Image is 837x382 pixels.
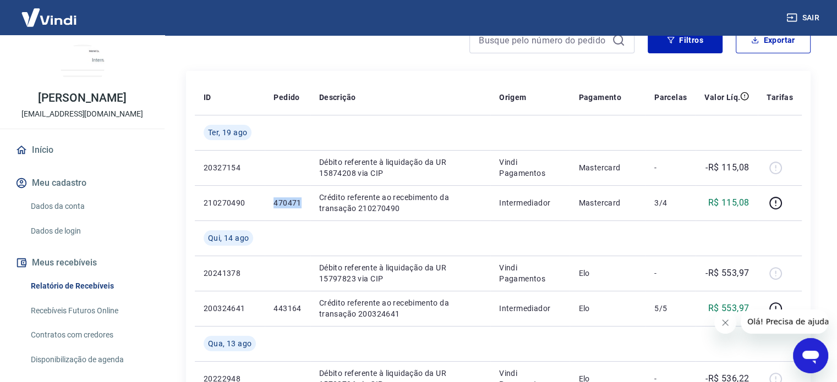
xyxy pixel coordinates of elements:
p: 443164 [273,303,301,314]
a: Recebíveis Futuros Online [26,300,151,322]
p: Débito referente à liquidação da UR 15874208 via CIP [319,157,482,179]
p: - [654,268,687,279]
p: Pedido [273,92,299,103]
p: Tarifas [767,92,793,103]
p: Origem [499,92,526,103]
p: R$ 553,97 [708,302,750,315]
span: Qui, 14 ago [208,232,249,243]
p: Intermediador [499,303,561,314]
p: Crédito referente ao recebimento da transação 210270490 [319,192,482,214]
p: Mastercard [578,162,637,173]
p: Crédito referente ao recebimento da transação 200324641 [319,297,482,319]
span: Qua, 13 ago [208,338,251,349]
iframe: Fechar mensagem [714,312,736,334]
p: Elo [578,268,637,279]
p: 470471 [273,197,301,208]
a: Relatório de Recebíveis [26,275,151,297]
p: -R$ 115,08 [705,161,749,174]
p: 20327154 [204,162,256,173]
p: 210270490 [204,197,256,208]
p: Intermediador [499,197,561,208]
p: 3/4 [654,197,687,208]
p: Elo [578,303,637,314]
span: Olá! Precisa de ajuda? [7,8,92,16]
a: Dados de login [26,220,151,242]
button: Meus recebíveis [13,251,151,275]
p: [PERSON_NAME] [38,92,126,104]
p: 5/5 [654,303,687,314]
p: 200324641 [204,303,256,314]
button: Sair [784,8,824,28]
img: 7f8dddcb-749f-492d-94a1-07e432da45f8.jpeg [61,44,105,88]
p: R$ 115,08 [708,196,750,209]
p: 20241378 [204,268,256,279]
p: -R$ 553,97 [705,267,749,280]
iframe: Botão para abrir a janela de mensagens [793,338,828,373]
button: Meu cadastro [13,171,151,195]
input: Busque pelo número do pedido [479,32,608,48]
p: Vindi Pagamentos [499,262,561,284]
p: Pagamento [578,92,621,103]
p: Parcelas [654,92,687,103]
img: Vindi [13,1,85,34]
p: Débito referente à liquidação da UR 15797823 via CIP [319,262,482,284]
p: Valor Líq. [704,92,740,103]
p: ID [204,92,211,103]
p: [EMAIL_ADDRESS][DOMAIN_NAME] [21,108,143,120]
a: Dados da conta [26,195,151,218]
a: Início [13,138,151,162]
a: Contratos com credores [26,324,151,346]
p: Vindi Pagamentos [499,157,561,179]
p: - [654,162,687,173]
button: Filtros [648,27,723,53]
iframe: Mensagem da empresa [741,309,828,334]
p: Descrição [319,92,356,103]
p: Mastercard [578,197,637,208]
button: Exportar [736,27,811,53]
a: Disponibilização de agenda [26,348,151,371]
span: Ter, 19 ago [208,127,247,138]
